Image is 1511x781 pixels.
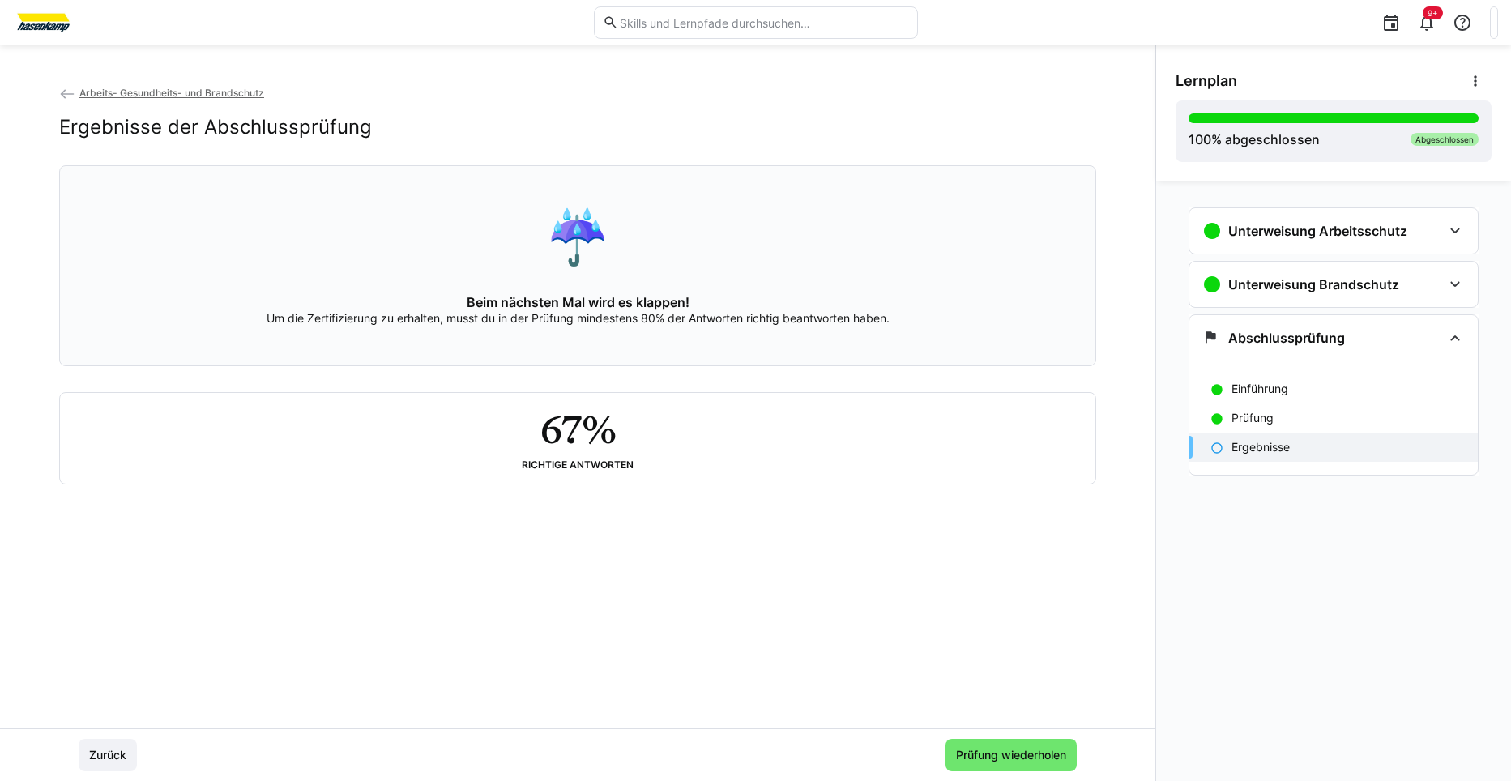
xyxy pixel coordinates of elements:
[1228,276,1399,292] h3: Unterweisung Brandschutz
[1411,133,1479,146] div: Abgeschlossen
[1231,381,1288,397] p: Einführung
[1231,410,1274,426] p: Prüfung
[945,739,1077,771] button: Prüfung wiederholen
[79,87,264,99] span: Arbeits- Gesundheits- und Brandschutz
[954,747,1069,763] span: Prüfung wiederholen
[79,739,137,771] button: Zurück
[467,294,689,310] h4: Beim nächsten Mal wird es klappen!
[59,115,372,139] h2: Ergebnisse der Abschlussprüfung
[267,310,890,326] p: Um die Zertifizierung zu erhalten, musst du in der Prüfung mindestens 80% der Antworten richtig b...
[1228,330,1345,346] h3: Abschlussprüfung
[540,406,614,453] h2: 67%
[545,205,610,268] div: ☔️
[1228,223,1407,239] h3: Unterweisung Arbeitsschutz
[1176,72,1237,90] span: Lernplan
[1189,130,1320,149] div: % abgeschlossen
[59,87,264,99] a: Arbeits- Gesundheits- und Brandschutz
[1231,439,1290,455] p: Ergebnisse
[1189,131,1211,147] span: 100
[1428,8,1438,18] span: 9+
[618,15,908,30] input: Skills und Lernpfade durchsuchen…
[87,747,129,763] span: Zurück
[522,459,634,471] div: Richtige Antworten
